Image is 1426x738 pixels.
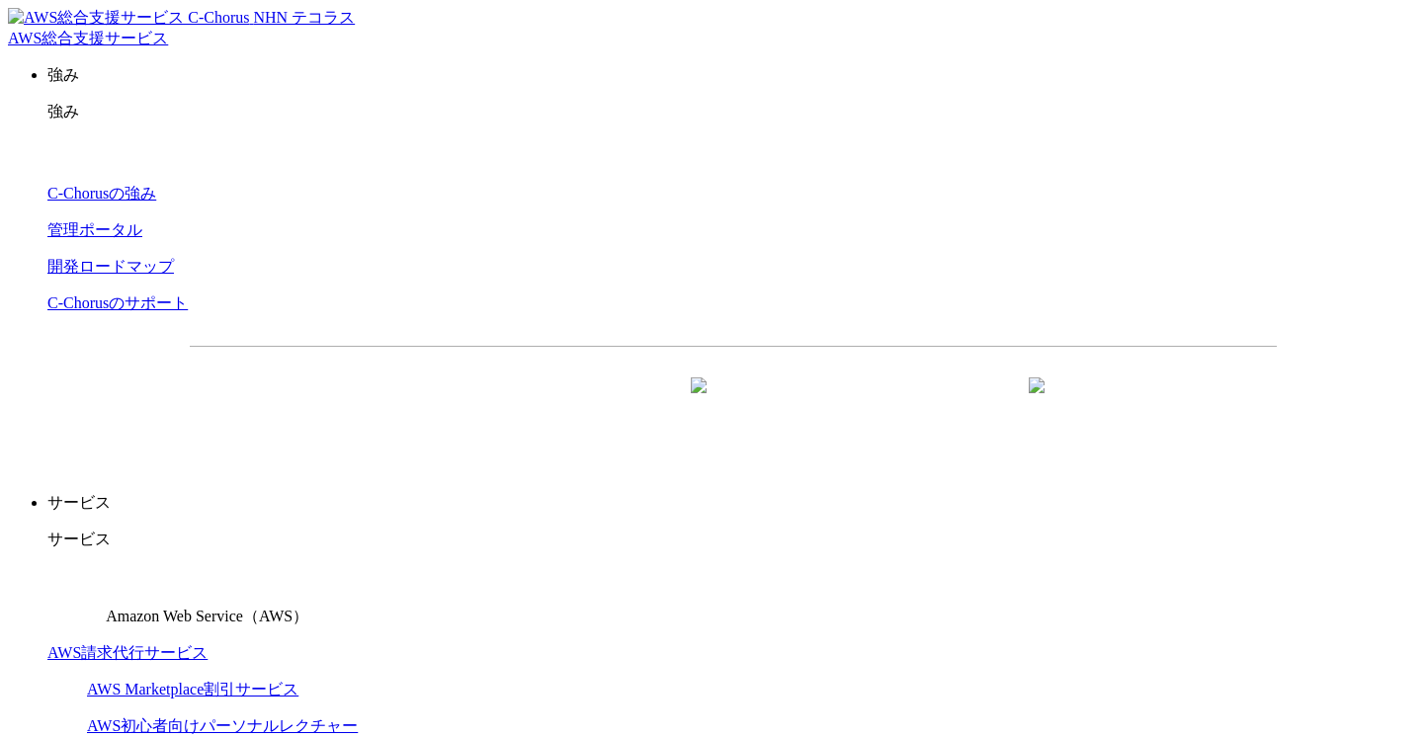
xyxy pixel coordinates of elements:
img: 矢印 [1029,377,1045,429]
a: AWS Marketplace割引サービス [87,681,298,697]
a: まずは相談する [743,378,1061,428]
p: サービス [47,530,1418,550]
img: Amazon Web Service（AWS） [47,566,103,621]
p: 強み [47,102,1418,123]
p: サービス [47,493,1418,514]
a: 資料を請求する [405,378,723,428]
a: 管理ポータル [47,221,142,238]
a: AWS総合支援サービス C-Chorus NHN テコラスAWS総合支援サービス [8,9,355,46]
a: 開発ロードマップ [47,258,174,275]
a: AWS初心者向けパーソナルレクチャー [87,717,358,734]
a: C-Chorusの強み [47,185,156,202]
a: AWS請求代行サービス [47,644,208,661]
img: 矢印 [691,377,707,429]
img: AWS総合支援サービス C-Chorus [8,8,250,29]
p: 強み [47,65,1418,86]
a: C-Chorusのサポート [47,294,188,311]
span: Amazon Web Service（AWS） [106,608,308,624]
